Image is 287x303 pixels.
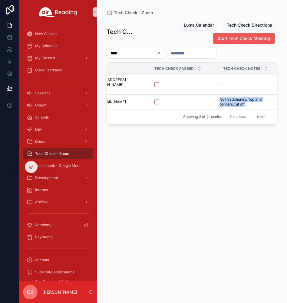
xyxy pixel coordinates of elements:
[35,187,48,192] span: Internal
[19,24,97,281] div: scrollable content
[179,20,219,31] button: Luma Calendar
[35,31,57,36] span: New Classes
[23,124,93,135] a: Dev
[213,33,275,44] button: Start Tech Check Meeting
[23,220,93,230] a: Academy
[23,41,93,51] a: My Schedule
[23,232,93,243] a: Payments
[35,151,69,156] span: Tech Check - Zoom
[35,258,49,262] span: Account
[23,100,93,111] a: Coach
[35,115,49,120] span: Schools
[35,44,58,48] span: My Schedule
[218,35,270,41] span: Start Tech Check Meeting
[114,10,153,16] span: Tech Check - Zoom
[27,288,34,296] span: CS
[23,184,93,195] a: Internal
[23,279,93,290] a: Sub Requests Waiting Approval0
[23,53,93,64] a: My Classes
[157,51,164,56] button: Clear
[35,175,58,180] span: Development
[35,270,74,275] span: Substitute Applications
[222,20,277,31] button: Tech Check Directions
[219,97,274,107] a: No headphones. Top and borders cut off.
[227,22,272,28] span: Tech Check Directions
[154,66,194,71] span: Tech Check Passed
[23,112,93,123] a: Schools
[35,235,52,239] span: Payments
[219,82,223,87] span: --
[184,22,214,28] span: Luma Calendar
[35,139,45,144] span: Demo
[23,88,93,99] a: Sessions
[107,10,153,16] a: Tech Check - Zoom
[223,66,260,71] span: Tech Check Notes
[35,127,42,132] span: Dev
[35,223,51,227] span: Academy
[23,160,93,171] a: Tech check - Google Meet
[42,289,77,295] p: [PERSON_NAME]
[23,28,93,39] a: New Classes
[35,91,50,96] span: Sessions
[35,68,62,73] span: Class Feedback
[35,279,80,289] span: Sub Requests Waiting Approval
[107,28,135,36] h1: Tech Check
[23,65,93,76] a: Class Feedback
[35,200,48,204] span: Archive
[183,114,221,119] span: Showing 2 of 2 results
[35,163,81,168] span: Tech check - Google Meet
[23,255,93,266] a: Account
[39,7,77,17] img: App logo
[219,82,274,87] a: --
[23,148,93,159] a: Tech Check - Zoom
[82,281,90,288] div: 0
[23,197,93,207] a: Archive
[23,136,93,147] a: Demo
[23,267,93,278] a: Substitute Applications
[35,56,55,60] span: My Classes
[35,103,46,108] span: Coach
[23,172,93,183] a: Development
